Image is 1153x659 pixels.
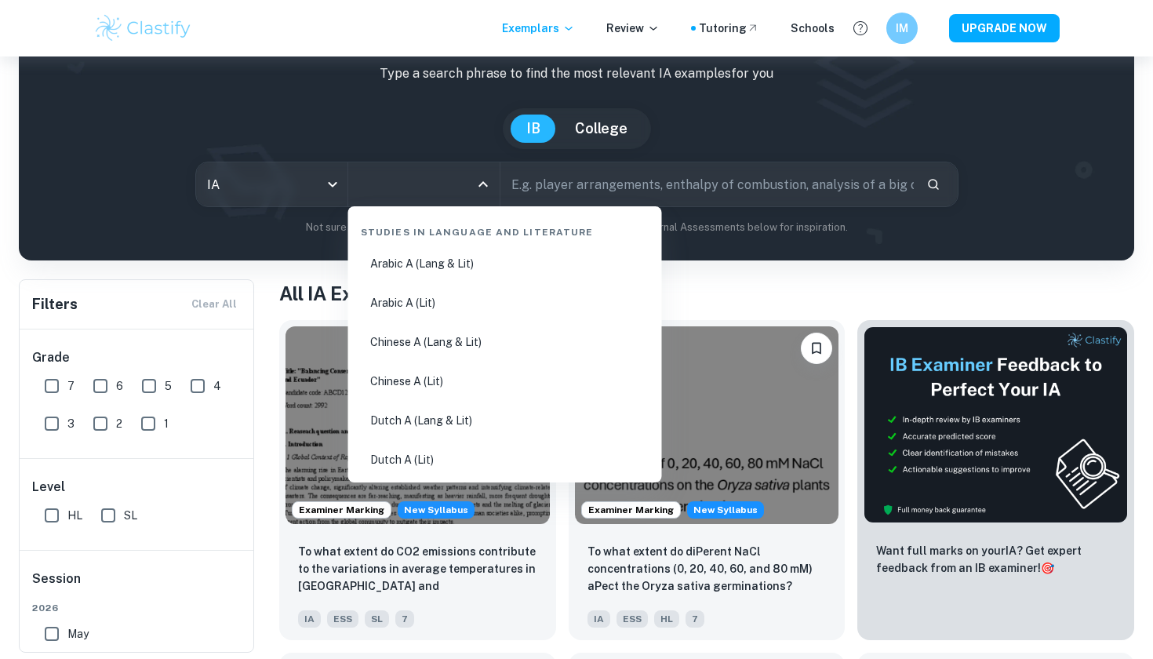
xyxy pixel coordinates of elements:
[196,162,347,206] div: IA
[617,610,648,628] span: ESS
[500,162,914,206] input: E.g. player arrangements, enthalpy of combustion, analysis of a big city...
[213,377,221,395] span: 4
[32,570,242,601] h6: Session
[876,542,1115,577] p: Want full marks on your IA ? Get expert feedback from an IB examiner!
[355,213,656,246] div: Studies in Language and Literature
[559,115,643,143] button: College
[801,333,832,364] button: Bookmark
[395,610,414,628] span: 7
[893,20,911,37] h6: IM
[511,115,556,143] button: IB
[355,324,656,360] li: Chinese A (Lang & Lit)
[67,625,89,643] span: May
[298,610,321,628] span: IA
[31,220,1122,235] p: Not sure what to search for? You can always look through our example Internal Assessments below f...
[298,543,537,596] p: To what extent do CO2 emissions contribute to the variations in average temperatures in Indonesia...
[355,442,656,478] li: Dutch A (Lit)
[472,173,494,195] button: Close
[582,503,680,517] span: Examiner Marking
[116,415,122,432] span: 2
[502,20,575,37] p: Exemplars
[32,478,242,497] h6: Level
[920,171,947,198] button: Search
[355,363,656,399] li: Chinese A (Lit)
[279,320,556,640] a: Examiner MarkingStarting from the May 2026 session, the ESS IA requirements have changed. We crea...
[32,348,242,367] h6: Grade
[587,543,827,595] p: To what extent do diPerent NaCl concentrations (0, 20, 40, 60, and 80 mM) aPect the Oryza sativa ...
[587,610,610,628] span: IA
[93,13,193,44] img: Clastify logo
[124,507,137,524] span: SL
[864,326,1128,523] img: Thumbnail
[355,402,656,439] li: Dutch A (Lang & Lit)
[164,415,169,432] span: 1
[687,501,764,519] span: New Syllabus
[32,293,78,315] h6: Filters
[686,610,704,628] span: 7
[949,14,1060,42] button: UPGRADE NOW
[398,501,475,519] span: New Syllabus
[847,15,874,42] button: Help and Feedback
[791,20,835,37] a: Schools
[355,246,656,282] li: Arabic A (Lang & Lit)
[32,601,242,615] span: 2026
[654,610,679,628] span: HL
[31,64,1122,83] p: Type a search phrase to find the most relevant IA examples for you
[575,326,839,524] img: ESS IA example thumbnail: To what extent do diPerent NaCl concentr
[293,503,391,517] span: Examiner Marking
[67,415,75,432] span: 3
[165,377,172,395] span: 5
[398,501,475,519] div: Starting from the May 2026 session, the ESS IA requirements have changed. We created this exempla...
[355,285,656,321] li: Arabic A (Lit)
[116,377,123,395] span: 6
[569,320,846,640] a: Examiner MarkingStarting from the May 2026 session, the ESS IA requirements have changed. We crea...
[687,501,764,519] div: Starting from the May 2026 session, the ESS IA requirements have changed. We created this exempla...
[279,279,1134,308] h1: All IA Examples
[286,326,550,524] img: ESS IA example thumbnail: To what extent do CO2 emissions contribu
[365,610,389,628] span: SL
[1041,562,1054,574] span: 🎯
[67,377,75,395] span: 7
[699,20,759,37] a: Tutoring
[327,610,358,628] span: ESS
[606,20,660,37] p: Review
[857,320,1134,640] a: ThumbnailWant full marks on yourIA? Get expert feedback from an IB examiner!
[886,13,918,44] button: IM
[67,507,82,524] span: HL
